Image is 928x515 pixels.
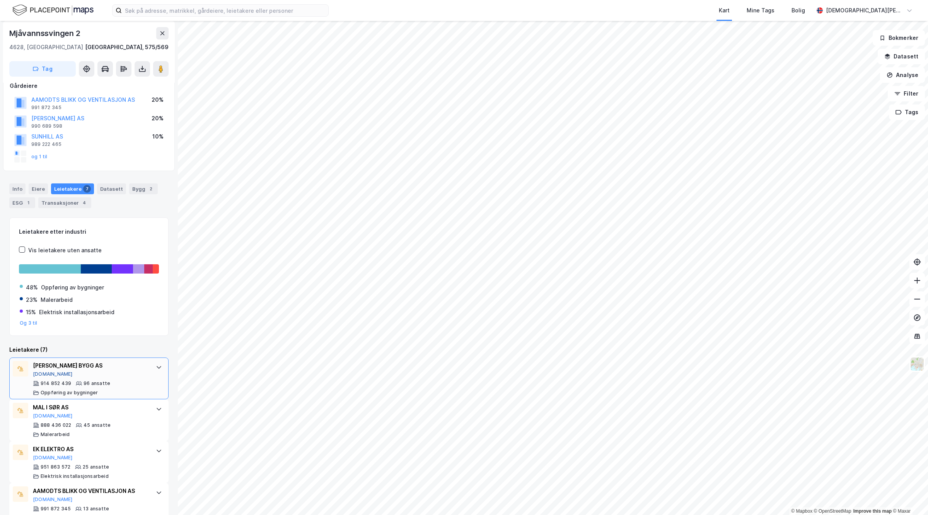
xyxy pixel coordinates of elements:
div: Gårdeiere [10,81,168,91]
div: Transaksjoner [38,197,91,208]
div: 25 ansatte [83,464,109,470]
div: Vis leietakere uten ansatte [28,246,102,255]
div: Mjåvannssvingen 2 [9,27,82,39]
a: OpenStreetMap [814,508,851,514]
div: Malerarbeid [41,295,73,305]
div: ESG [9,197,35,208]
div: Mine Tags [747,6,774,15]
button: [DOMAIN_NAME] [33,413,73,419]
div: Malerarbeid [41,431,70,438]
div: Datasett [97,183,126,194]
div: 20% [152,114,164,123]
div: 4 [80,199,88,207]
button: Analyse [880,67,925,83]
iframe: Chat Widget [889,478,928,515]
div: 990 689 598 [31,123,62,129]
div: [PERSON_NAME] BYGG AS [33,361,148,370]
div: 96 ansatte [84,380,110,387]
button: [DOMAIN_NAME] [33,455,73,461]
div: 991 872 345 [41,506,71,512]
button: Datasett [878,49,925,64]
button: Filter [888,86,925,101]
button: Tag [9,61,76,77]
div: 2 [147,185,155,193]
img: logo.f888ab2527a4732fd821a326f86c7f29.svg [12,3,94,17]
div: 4628, [GEOGRAPHIC_DATA] [9,43,83,52]
div: Elektrisk installasjonsarbeid [39,308,114,317]
div: Kart [719,6,730,15]
img: Z [910,357,925,371]
div: 20% [152,95,164,104]
div: AAMODTS BLIKK OG VENTILASJON AS [33,486,148,496]
button: Bokmerker [873,30,925,46]
div: Eiere [29,183,48,194]
button: Og 3 til [20,320,38,326]
div: Leietakere (7) [9,345,169,354]
div: 888 436 022 [41,422,71,428]
div: 10% [152,132,164,141]
div: 23% [26,295,38,305]
div: 45 ansatte [84,422,111,428]
div: 951 863 572 [41,464,70,470]
div: 13 ansatte [83,506,109,512]
div: Oppføring av bygninger [41,390,98,396]
div: Leietakere [51,183,94,194]
button: Tags [889,104,925,120]
div: 989 222 465 [31,141,61,147]
div: Leietakere etter industri [19,227,159,236]
div: 7 [83,185,91,193]
div: 1 [24,199,32,207]
input: Søk på adresse, matrikkel, gårdeiere, leietakere eller personer [122,5,328,16]
div: 914 852 439 [41,380,71,387]
div: EK ELEKTRO AS [33,445,148,454]
div: 991 872 345 [31,104,61,111]
div: 48% [26,283,38,292]
div: Bygg [129,183,158,194]
button: [DOMAIN_NAME] [33,371,73,377]
div: Bolig [792,6,805,15]
button: [DOMAIN_NAME] [33,496,73,503]
div: Oppføring av bygninger [41,283,104,292]
div: Info [9,183,26,194]
div: 15% [26,308,36,317]
div: MAL I SØR AS [33,403,148,412]
a: Improve this map [853,508,892,514]
div: [DEMOGRAPHIC_DATA][PERSON_NAME] [826,6,903,15]
div: Elektrisk installasjonsarbeid [41,473,109,479]
a: Mapbox [791,508,812,514]
div: [GEOGRAPHIC_DATA], 575/569 [85,43,169,52]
